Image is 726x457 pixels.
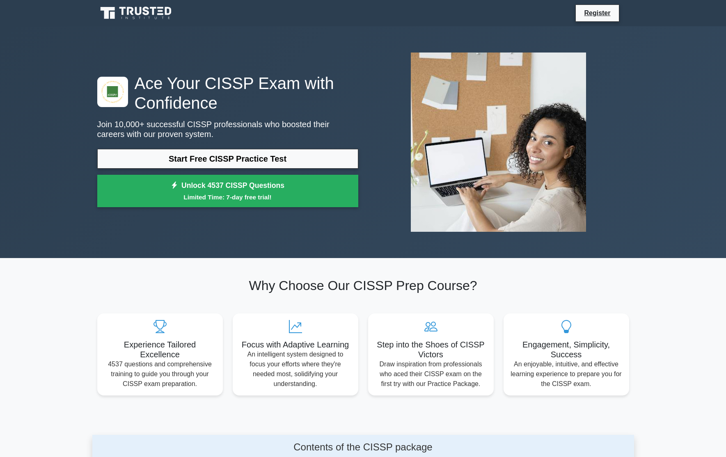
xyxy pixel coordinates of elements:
[579,8,615,18] a: Register
[239,350,352,389] p: An intelligent system designed to focus your efforts where they're needed most, solidifying your ...
[170,441,557,453] h4: Contents of the CISSP package
[510,359,623,389] p: An enjoyable, intuitive, and effective learning experience to prepare you for the CISSP exam.
[97,278,629,293] h2: Why Choose Our CISSP Prep Course?
[104,340,216,359] h5: Experience Tailored Excellence
[97,119,358,139] p: Join 10,000+ successful CISSP professionals who boosted their careers with our proven system.
[104,359,216,389] p: 4537 questions and comprehensive training to guide you through your CISSP exam preparation.
[239,340,352,350] h5: Focus with Adaptive Learning
[97,149,358,169] a: Start Free CISSP Practice Test
[375,340,487,359] h5: Step into the Shoes of CISSP Victors
[375,359,487,389] p: Draw inspiration from professionals who aced their CISSP exam on the first try with our Practice ...
[97,175,358,208] a: Unlock 4537 CISSP QuestionsLimited Time: 7-day free trial!
[510,340,623,359] h5: Engagement, Simplicity, Success
[97,73,358,113] h1: Ace Your CISSP Exam with Confidence
[108,192,348,202] small: Limited Time: 7-day free trial!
